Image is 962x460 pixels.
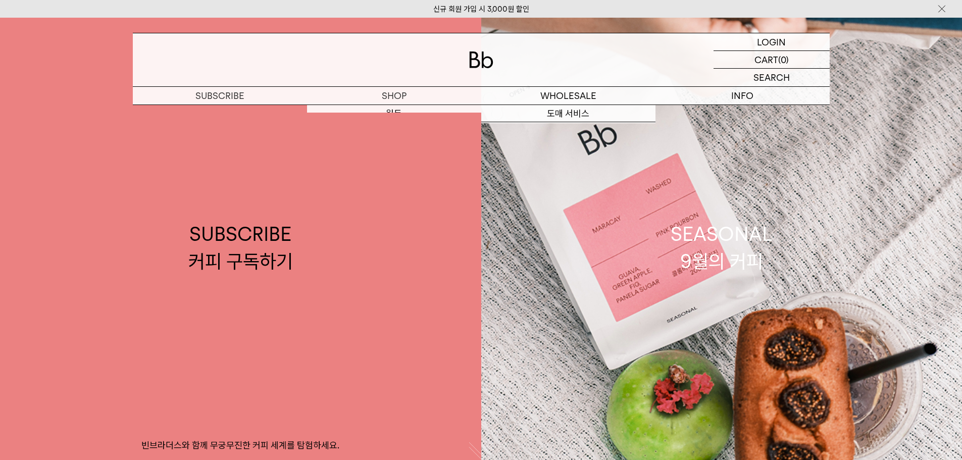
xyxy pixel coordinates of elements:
[307,87,481,105] a: SHOP
[714,33,830,51] a: LOGIN
[469,52,493,68] img: 로고
[481,87,655,105] p: WHOLESALE
[307,105,481,122] a: 원두
[778,51,789,68] p: (0)
[481,105,655,122] a: 도매 서비스
[757,33,786,50] p: LOGIN
[481,122,655,139] a: 컨설팅
[133,87,307,105] a: SUBSCRIBE
[671,221,773,274] div: SEASONAL 9월의 커피
[188,221,293,274] div: SUBSCRIBE 커피 구독하기
[655,87,830,105] p: INFO
[714,51,830,69] a: CART (0)
[433,5,529,14] a: 신규 회원 가입 시 3,000원 할인
[753,69,790,86] p: SEARCH
[754,51,778,68] p: CART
